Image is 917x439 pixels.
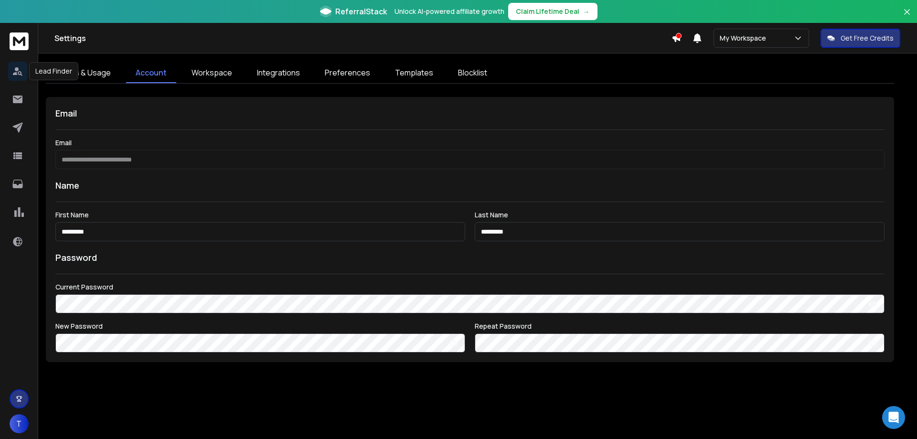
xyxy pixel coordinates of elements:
a: Billings & Usage [46,63,120,83]
h1: Email [55,107,885,120]
div: Lead Finder [29,62,78,80]
div: v 4.0.25 [27,15,47,23]
button: T [10,414,29,433]
label: New Password [55,323,465,330]
a: Blocklist [448,63,497,83]
span: → [583,7,590,16]
div: Domain: [URL] [25,25,68,32]
button: Claim Lifetime Deal→ [508,3,597,20]
button: Get Free Credits [821,29,900,48]
p: Unlock AI-powered affiliate growth [395,7,504,16]
span: ReferralStack [335,6,387,17]
div: Open Intercom Messenger [882,406,905,429]
img: tab_keywords_by_traffic_grey.svg [95,55,103,63]
img: website_grey.svg [15,25,23,32]
label: Repeat Password [475,323,885,330]
a: Templates [385,63,443,83]
div: Domain Overview [36,56,85,63]
a: Integrations [247,63,309,83]
label: Last Name [475,212,885,218]
p: Get Free Credits [841,33,894,43]
label: First Name [55,212,465,218]
a: Workspace [182,63,242,83]
button: Close banner [901,6,913,29]
a: Account [126,63,176,83]
div: Keywords by Traffic [106,56,161,63]
label: Current Password [55,284,885,290]
p: My Workspace [720,33,770,43]
label: Email [55,139,885,146]
a: Preferences [315,63,380,83]
h1: Name [55,179,885,192]
img: logo_orange.svg [15,15,23,23]
img: tab_domain_overview_orange.svg [26,55,33,63]
h1: Settings [54,32,672,44]
h1: Password [55,251,97,264]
